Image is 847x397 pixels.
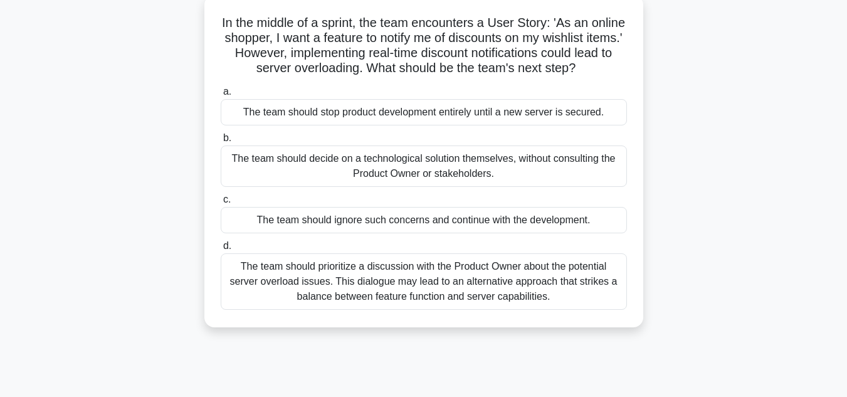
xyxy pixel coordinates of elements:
[221,146,627,187] div: The team should decide on a technological solution themselves, without consulting the Product Own...
[221,207,627,233] div: The team should ignore such concerns and continue with the development.
[223,132,231,143] span: b.
[221,253,627,310] div: The team should prioritize a discussion with the Product Owner about the potential server overloa...
[223,194,231,204] span: c.
[219,15,628,77] h5: In the middle of a sprint, the team encounters a User Story: 'As an online shopper, I want a feat...
[223,86,231,97] span: a.
[221,99,627,125] div: The team should stop product development entirely until a new server is secured.
[223,240,231,251] span: d.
